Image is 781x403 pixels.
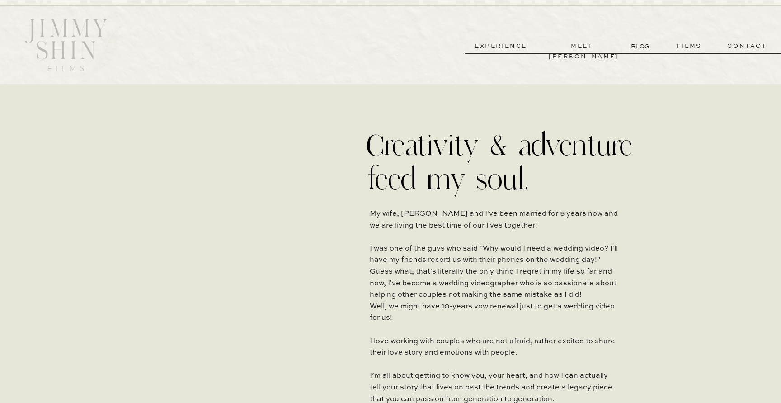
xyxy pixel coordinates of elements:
a: meet [PERSON_NAME] [549,41,616,52]
a: experience [467,41,534,52]
h2: Creativity & adventure feed my soul. [367,128,640,194]
a: contact [715,41,780,52]
a: films [667,41,711,52]
a: BLOG [631,42,651,51]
